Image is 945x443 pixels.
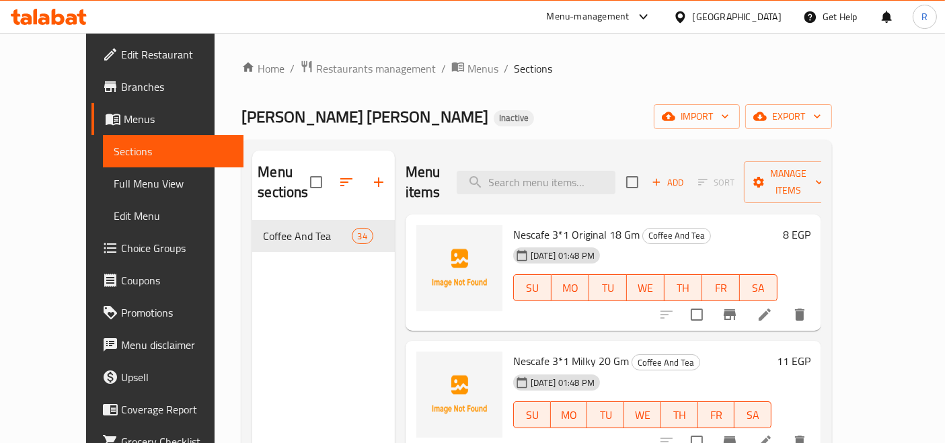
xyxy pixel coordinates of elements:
button: SU [513,274,552,301]
button: MO [552,274,589,301]
div: Coffee And Tea34 [252,220,394,252]
a: Coverage Report [91,393,244,426]
a: Edit Restaurant [91,38,244,71]
span: Edit Menu [114,208,233,224]
span: Select all sections [302,168,330,196]
img: Nescafe 3*1 Milky 20 Gm [416,352,502,438]
span: TH [667,405,693,425]
button: Add section [363,166,395,198]
a: Upsell [91,361,244,393]
button: FR [702,274,740,301]
span: Edit Restaurant [121,46,233,63]
h6: 8 EGP [783,225,810,244]
h6: 11 EGP [777,352,810,370]
button: import [654,104,740,129]
li: / [441,61,446,77]
button: SA [740,274,778,301]
span: [DATE] 01:48 PM [525,249,600,262]
div: Menu-management [547,9,630,25]
img: Nescafe 3*1 Original 18 Gm [416,225,502,311]
nav: breadcrumb [241,60,832,77]
span: Manage items [755,165,823,199]
button: TH [665,274,702,301]
span: Select to update [683,300,711,329]
span: FR [708,278,734,298]
button: Manage items [744,161,834,203]
button: WE [624,401,661,428]
button: delete [784,298,816,331]
span: Restaurants management [316,61,436,77]
button: FR [698,401,735,428]
span: [PERSON_NAME] [PERSON_NAME] [241,102,488,132]
a: Sections [103,135,244,167]
h2: Menu items [406,162,441,202]
span: Upsell [121,369,233,385]
h2: Menu sections [258,162,309,202]
span: Menus [467,61,498,77]
button: SA [734,401,771,428]
button: MO [551,401,588,428]
span: [DATE] 01:48 PM [525,376,600,389]
div: [GEOGRAPHIC_DATA] [693,9,782,24]
div: items [352,228,373,244]
input: search [457,171,615,194]
button: TH [661,401,698,428]
span: TU [595,278,621,298]
button: TU [589,274,627,301]
a: Menus [451,60,498,77]
button: Add [646,172,689,193]
span: Promotions [121,305,233,321]
span: Select section first [689,172,744,193]
span: Sections [514,61,552,77]
a: Edit Menu [103,200,244,232]
span: MO [557,278,584,298]
span: Nescafe 3*1 Original 18 Gm [513,225,640,245]
a: Menu disclaimer [91,329,244,361]
a: Home [241,61,285,77]
span: Full Menu View [114,175,233,192]
span: WE [632,278,659,298]
a: Choice Groups [91,232,244,264]
span: Add item [646,172,689,193]
span: SA [740,405,766,425]
span: WE [630,405,656,425]
span: Nescafe 3*1 Milky 20 Gm [513,351,629,371]
span: Menu disclaimer [121,337,233,353]
span: TU [593,405,619,425]
span: Coffee And Tea [643,228,710,243]
span: Coffee And Tea [263,228,351,244]
span: Sections [114,143,233,159]
button: WE [627,274,665,301]
a: Promotions [91,296,244,329]
a: Full Menu View [103,167,244,200]
span: MO [556,405,582,425]
span: TH [670,278,697,298]
span: SU [519,278,546,298]
button: SU [513,401,551,428]
span: FR [704,405,730,425]
span: Choice Groups [121,240,233,256]
span: SA [745,278,772,298]
a: Menus [91,103,244,135]
nav: Menu sections [252,214,394,257]
button: TU [587,401,624,428]
li: / [504,61,508,77]
span: Coffee And Tea [632,355,700,370]
span: Select section [618,168,646,196]
span: R [921,9,928,24]
span: Coupons [121,272,233,288]
span: Sort sections [330,166,363,198]
span: import [665,108,729,125]
span: export [756,108,821,125]
span: Branches [121,79,233,95]
div: Coffee And Tea [632,354,700,370]
button: Branch-specific-item [714,298,746,331]
a: Restaurants management [300,60,436,77]
a: Branches [91,71,244,103]
span: Inactive [494,112,534,124]
li: / [290,61,295,77]
a: Coupons [91,264,244,296]
a: Edit menu item [757,307,773,323]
